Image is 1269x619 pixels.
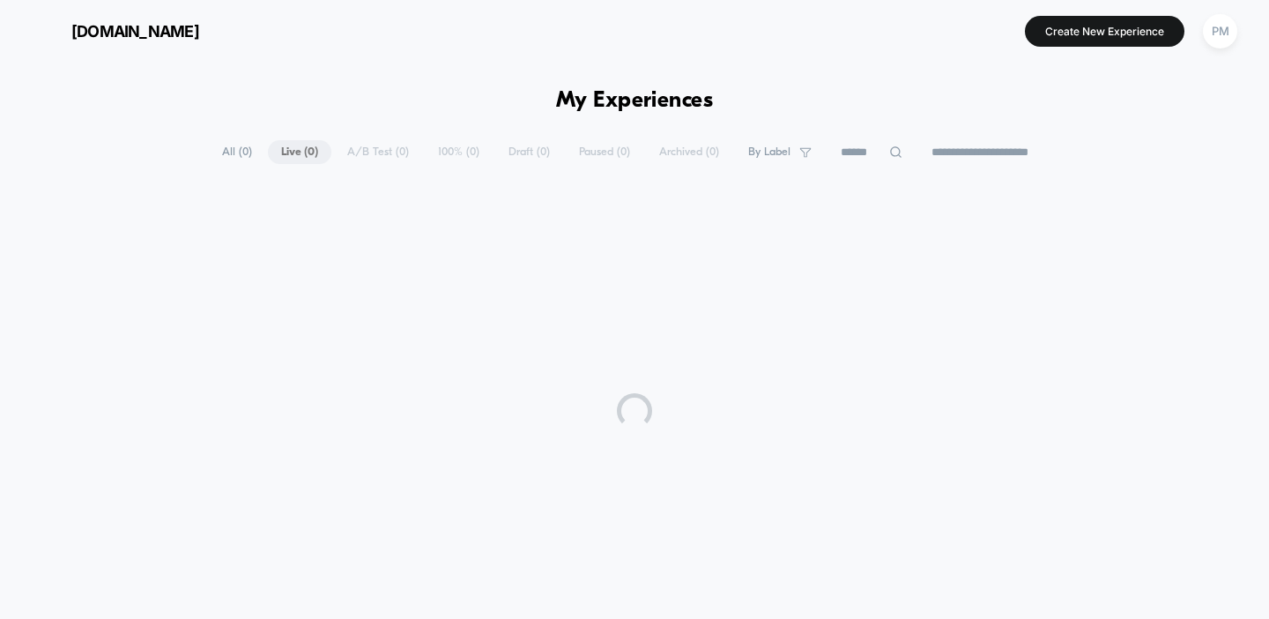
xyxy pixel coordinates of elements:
[1203,14,1237,48] div: PM
[748,145,790,159] span: By Label
[1025,16,1184,47] button: Create New Experience
[26,17,204,45] button: [DOMAIN_NAME]
[1198,13,1243,49] button: PM
[71,22,199,41] span: [DOMAIN_NAME]
[556,88,714,114] h1: My Experiences
[209,140,265,164] span: All ( 0 )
